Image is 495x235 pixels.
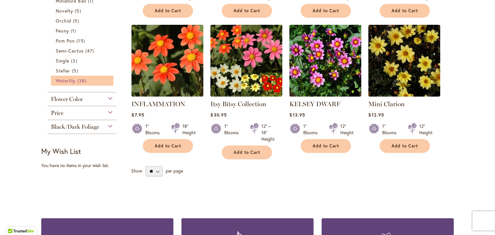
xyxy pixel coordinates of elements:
[56,77,110,84] a: Waterlily 38
[131,100,185,108] a: INFLAMMATION
[41,146,81,156] strong: My Wish List
[301,4,351,18] button: Add to Cart
[166,168,183,174] span: per page
[210,25,282,97] img: Itsy Bitsy Collection
[289,25,361,97] img: KELSEY DWARF
[56,28,69,34] span: Peony
[289,112,305,118] span: $13.95
[5,212,23,230] iframe: Launch Accessibility Center
[368,25,440,97] img: Mini Clarion
[145,123,163,136] div: 1" Blooms
[85,47,96,54] span: 47
[182,123,196,136] div: 18" Height
[143,139,193,153] button: Add to Cart
[56,27,110,34] a: Peony 1
[131,25,203,97] img: INFLAMMATION
[72,67,80,74] span: 5
[131,92,203,98] a: INFLAMMATION
[380,139,430,153] button: Add to Cart
[56,38,75,44] span: Pom Pon
[234,8,260,14] span: Add to Cart
[41,162,127,169] div: You have no items in your wish list.
[289,100,340,108] a: KELSEY DWARF
[51,109,63,117] span: Price
[56,78,75,84] span: Waterlily
[56,47,110,54] a: Semi-Cactus 47
[71,27,78,34] span: 1
[56,48,84,54] span: Semi-Cactus
[224,123,242,142] div: 1" Blooms
[303,123,321,136] div: 1" Blooms
[419,123,432,136] div: 12" Height
[392,8,418,14] span: Add to Cart
[73,17,81,24] span: 5
[380,4,430,18] button: Add to Cart
[51,96,83,103] span: Flower Color
[56,18,71,24] span: Orchid
[56,7,110,14] a: Novelty 5
[368,100,405,108] a: Mini Clarion
[210,100,266,108] a: Itsy Bitsy Collection
[143,4,193,18] button: Add to Cart
[71,57,79,64] span: 3
[56,68,70,74] span: Stellar
[313,143,339,149] span: Add to Cart
[56,58,69,64] span: Single
[313,8,339,14] span: Add to Cart
[56,17,110,24] a: Orchid 5
[222,4,272,18] button: Add to Cart
[56,8,73,14] span: Novelty
[56,67,110,74] a: Stellar 5
[56,57,110,64] a: Single 3
[222,146,272,159] button: Add to Cart
[76,37,86,44] span: 15
[210,92,282,98] a: Itsy Bitsy Collection
[51,123,99,130] span: Black/Dark Foliage
[210,112,227,118] span: $30.95
[77,77,88,84] span: 38
[56,37,110,44] a: Pom Pon 15
[368,112,384,118] span: $12.95
[131,112,144,118] span: $7.95
[131,168,142,174] span: Show
[382,123,400,136] div: 1" Blooms
[392,143,418,149] span: Add to Cart
[234,150,260,155] span: Add to Cart
[155,8,181,14] span: Add to Cart
[301,139,351,153] button: Add to Cart
[75,7,82,14] span: 5
[368,92,440,98] a: Mini Clarion
[340,123,354,136] div: 12" Height
[155,143,181,149] span: Add to Cart
[261,123,275,142] div: 12" – 18" Height
[289,92,361,98] a: KELSEY DWARF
